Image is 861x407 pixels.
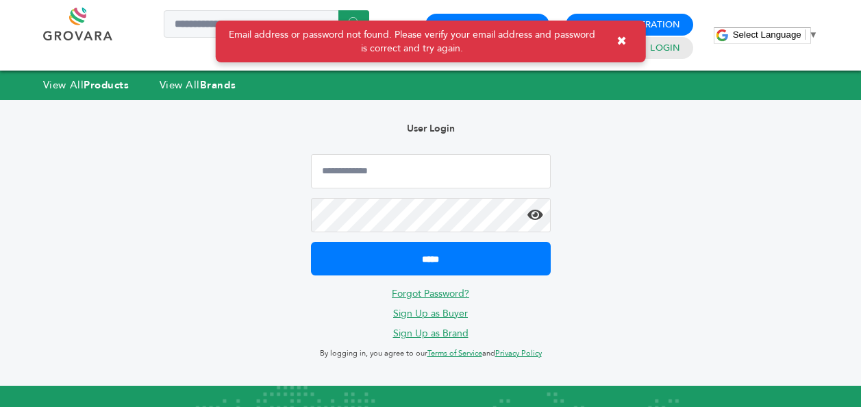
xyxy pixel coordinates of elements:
strong: Brands [200,78,236,92]
b: User Login [407,122,455,135]
input: Search a product or brand... [164,10,369,38]
span: Select Language [733,29,801,40]
strong: Products [84,78,129,92]
span: Email address or password not found. Please verify your email address and password is correct and... [224,28,599,55]
span: ▼ [809,29,818,40]
a: Select Language​ [733,29,818,40]
a: View AllProducts [43,78,129,92]
input: Password [311,198,551,232]
a: Terms of Service [427,348,482,358]
span: ​ [805,29,806,40]
a: Login [650,42,680,54]
a: Sign Up as Brand [393,327,469,340]
a: Brand Registration [578,18,681,31]
a: Sign Up as Buyer [393,307,468,320]
input: Email Address [311,154,551,188]
a: Forgot Password? [392,287,469,300]
button: ✖ [606,27,637,56]
a: Buyer Registration [438,18,537,31]
a: Privacy Policy [495,348,542,358]
a: View AllBrands [160,78,236,92]
p: By logging in, you agree to our and [311,345,551,362]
